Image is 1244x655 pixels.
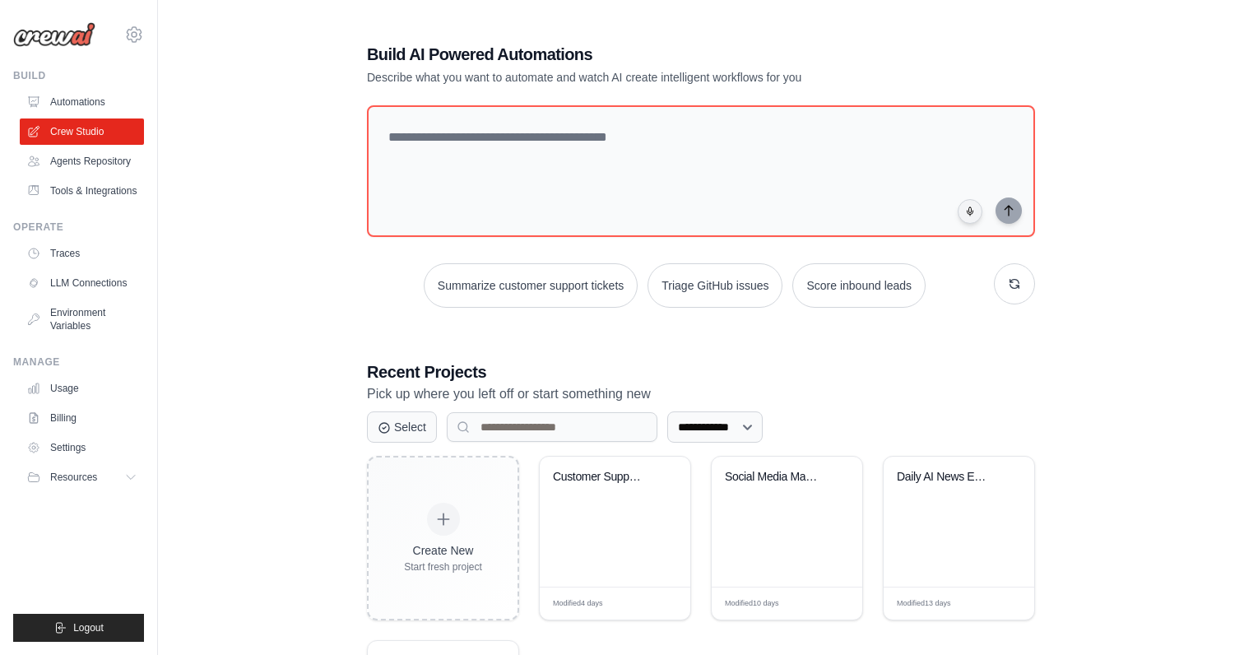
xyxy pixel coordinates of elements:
[20,375,144,402] a: Usage
[367,69,920,86] p: Describe what you want to automate and watch AI create intelligent workflows for you
[994,263,1035,304] button: Get new suggestions
[20,178,144,204] a: Tools & Integrations
[13,221,144,234] div: Operate
[13,355,144,369] div: Manage
[20,240,144,267] a: Traces
[725,598,779,610] span: Modified 10 days
[20,300,144,339] a: Environment Variables
[996,597,1010,610] span: Edit
[13,22,95,47] img: Logo
[648,263,782,308] button: Triage GitHub issues
[20,118,144,145] a: Crew Studio
[13,69,144,82] div: Build
[652,597,666,610] span: Edit
[20,89,144,115] a: Automations
[725,470,824,485] div: Social Media Management & Content Automation
[792,263,926,308] button: Score inbound leads
[897,598,951,610] span: Modified 13 days
[20,405,144,431] a: Billing
[367,383,1035,405] p: Pick up where you left off or start something new
[553,598,603,610] span: Modified 4 days
[897,470,996,485] div: Daily AI News Email Briefing
[20,464,144,490] button: Resources
[424,263,638,308] button: Summarize customer support tickets
[20,148,144,174] a: Agents Repository
[367,411,437,443] button: Select
[20,434,144,461] a: Settings
[50,471,97,484] span: Resources
[367,360,1035,383] h3: Recent Projects
[20,270,144,296] a: LLM Connections
[404,560,482,574] div: Start fresh project
[553,470,652,485] div: Customer Support Ticket Automation
[367,43,920,66] h1: Build AI Powered Automations
[73,621,104,634] span: Logout
[958,199,982,224] button: Click to speak your automation idea
[13,614,144,642] button: Logout
[824,597,838,610] span: Edit
[404,542,482,559] div: Create New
